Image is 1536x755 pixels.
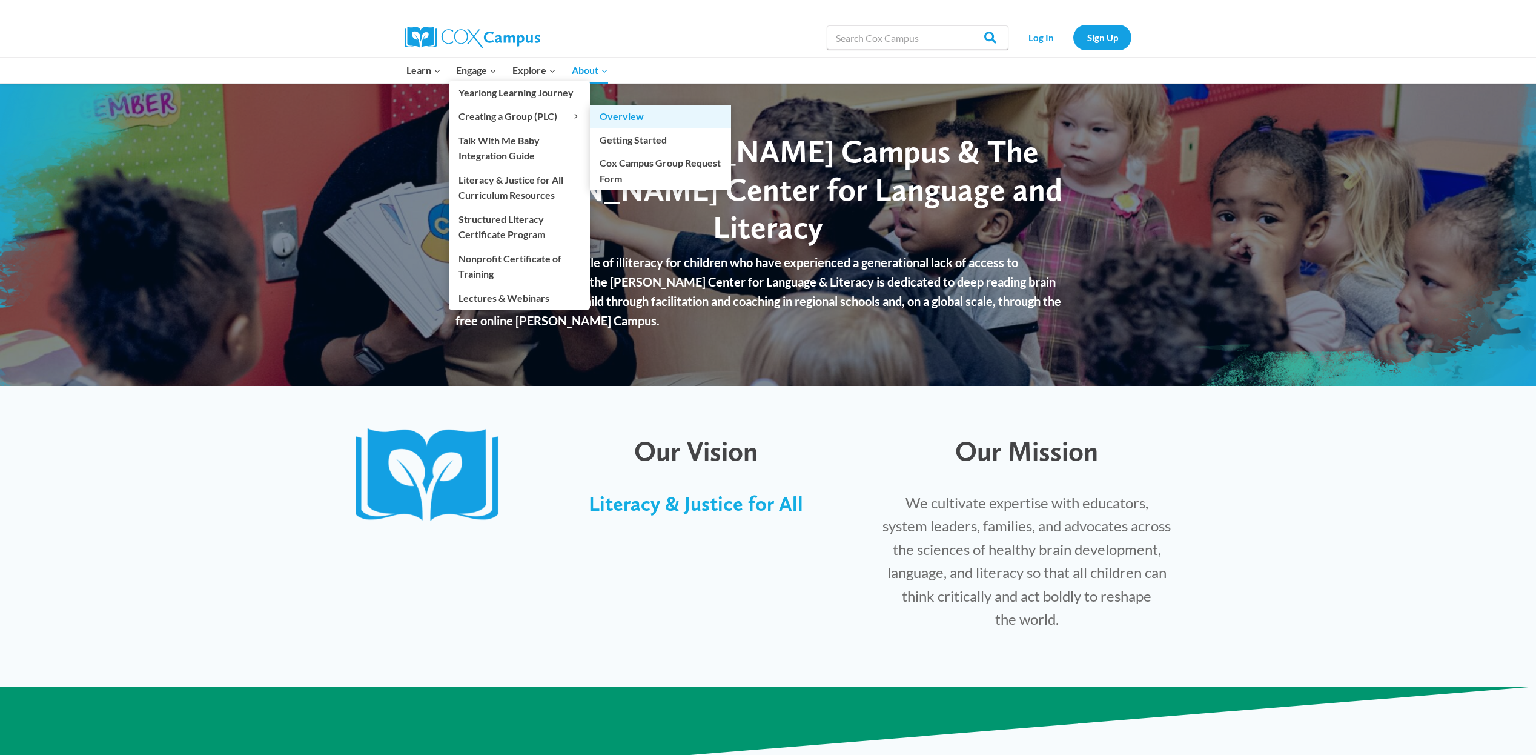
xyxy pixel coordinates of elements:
[827,25,1008,50] input: Search Cox Campus
[1015,25,1067,50] a: Log In
[455,253,1080,330] p: Founded to break the cycle of illiteracy for children who have experienced a generational lack of...
[474,132,1062,246] span: About [PERSON_NAME] Campus & The [PERSON_NAME] Center for Language and Literacy
[449,286,590,309] a: Lectures & Webinars
[955,434,1098,467] span: Our Mission
[589,491,803,516] span: Literacy & Justice for All
[590,128,731,151] a: Getting Started
[564,58,616,83] button: Child menu of About
[399,58,615,83] nav: Primary Navigation
[449,207,590,246] a: Structured Literacy Certificate Program
[590,151,731,190] a: Cox Campus Group Request Form
[356,428,509,525] img: CoxCampus-Logo_Book only
[449,168,590,207] a: Literacy & Justice for All Curriculum Resources
[405,27,540,48] img: Cox Campus
[449,105,590,128] button: Child menu of Creating a Group (PLC)
[634,434,758,467] span: Our Vision
[449,247,590,285] a: Nonprofit Certificate of Training
[505,58,564,83] button: Child menu of Explore
[399,58,449,83] button: Child menu of Learn
[590,105,731,128] a: Overview
[1073,25,1131,50] a: Sign Up
[449,81,590,104] a: Yearlong Learning Journey
[882,494,1171,628] span: We cultivate expertise with educators, system leaders, families, and advocates across the science...
[449,58,505,83] button: Child menu of Engage
[449,128,590,167] a: Talk With Me Baby Integration Guide
[1015,25,1131,50] nav: Secondary Navigation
